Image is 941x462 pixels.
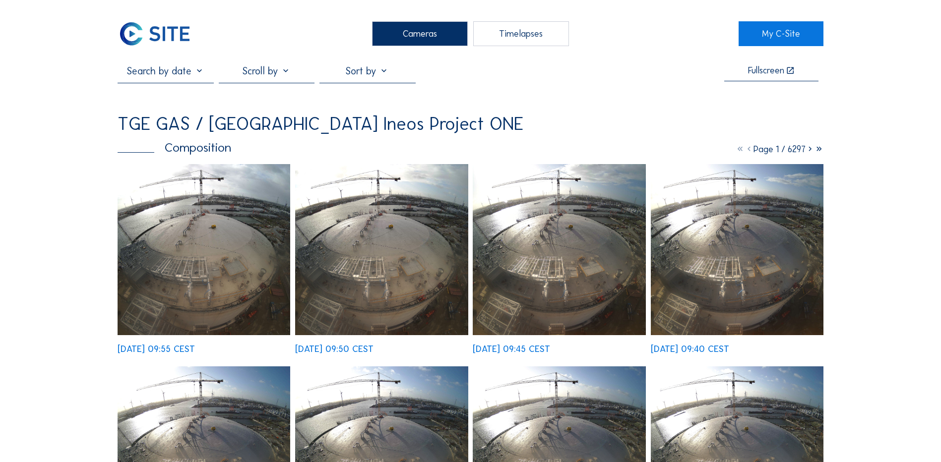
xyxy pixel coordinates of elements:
div: [DATE] 09:55 CEST [118,345,195,353]
div: Composition [118,141,231,154]
img: C-SITE Logo [118,21,191,46]
div: [DATE] 09:40 CEST [651,345,729,353]
div: Timelapses [473,21,569,46]
span: Page 1 / 6297 [753,144,806,155]
img: image_53192649 [295,164,468,335]
input: Search by date 󰅀 [118,65,213,77]
div: TGE GAS / [GEOGRAPHIC_DATA] Ineos Project ONE [118,115,523,133]
div: [DATE] 09:45 CEST [473,345,550,353]
img: image_53192825 [118,164,290,335]
a: My C-Site [739,21,823,46]
div: Fullscreen [748,66,784,75]
div: [DATE] 09:50 CEST [295,345,374,353]
img: image_53192405 [651,164,823,335]
a: C-SITE Logo [118,21,202,46]
img: image_53192571 [473,164,645,335]
div: Cameras [372,21,468,46]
